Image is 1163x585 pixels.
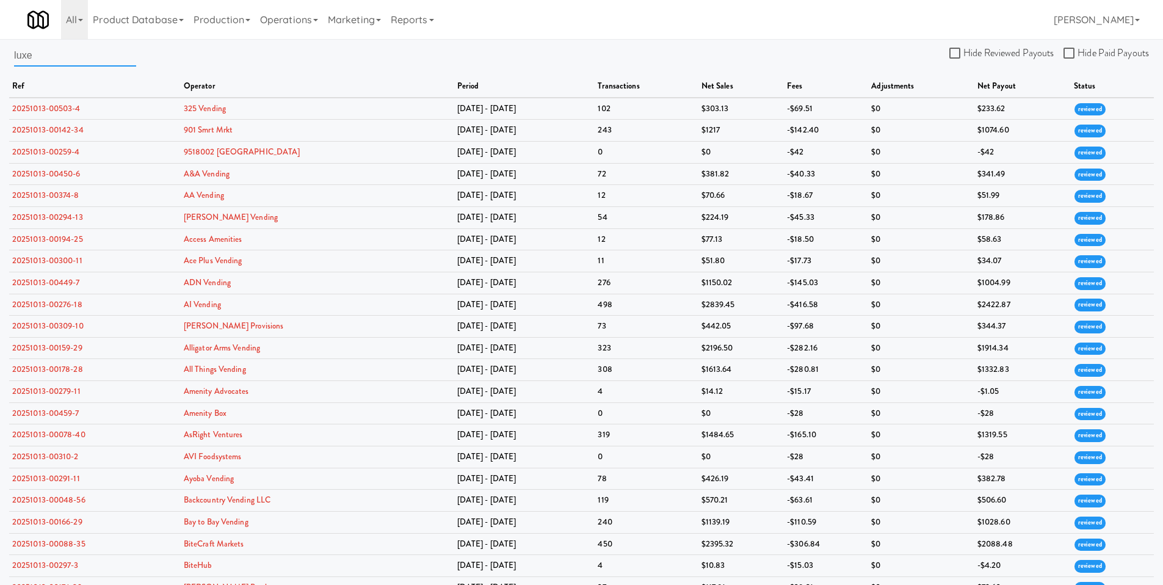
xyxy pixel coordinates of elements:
[12,124,84,136] a: 20251013-00142-34
[454,468,595,490] td: [DATE] - [DATE]
[698,446,784,468] td: $0
[868,98,974,120] td: $0
[784,468,868,490] td: -$43.41
[595,337,698,359] td: 323
[868,228,974,250] td: $0
[974,402,1071,424] td: -$28
[184,211,278,223] a: [PERSON_NAME] Vending
[868,272,974,294] td: $0
[784,381,868,403] td: -$15.17
[698,381,784,403] td: $14.12
[974,228,1071,250] td: $58.63
[595,490,698,512] td: 119
[1074,451,1106,464] span: reviewed
[184,255,242,266] a: Ace Plus Vending
[1074,255,1106,268] span: reviewed
[698,468,784,490] td: $426.19
[454,250,595,272] td: [DATE] - [DATE]
[1074,169,1106,181] span: reviewed
[595,120,698,142] td: 243
[454,555,595,577] td: [DATE] - [DATE]
[454,185,595,207] td: [DATE] - [DATE]
[184,473,234,484] a: Ayoba Vending
[868,424,974,446] td: $0
[595,228,698,250] td: 12
[784,294,868,316] td: -$416.58
[454,402,595,424] td: [DATE] - [DATE]
[974,120,1071,142] td: $1074.60
[868,141,974,163] td: $0
[184,538,244,550] a: BiteCraft Markets
[12,320,84,332] a: 20251013-00309-10
[784,250,868,272] td: -$17.73
[784,206,868,228] td: -$45.33
[868,250,974,272] td: $0
[698,141,784,163] td: $0
[12,538,85,550] a: 20251013-00088-35
[184,168,230,180] a: A&A Vending
[595,206,698,228] td: 54
[1074,277,1106,290] span: reviewed
[698,185,784,207] td: $70.66
[184,233,242,245] a: Access Amenities
[974,446,1071,468] td: -$28
[784,185,868,207] td: -$18.67
[974,272,1071,294] td: $1004.99
[595,185,698,207] td: 12
[1074,473,1106,486] span: reviewed
[1063,44,1149,62] label: Hide Paid Payouts
[184,429,243,440] a: AsRight Ventures
[12,363,83,375] a: 20251013-00178-28
[595,533,698,555] td: 450
[12,277,80,288] a: 20251013-00449-7
[454,272,595,294] td: [DATE] - [DATE]
[784,555,868,577] td: -$15.03
[698,402,784,424] td: $0
[1074,103,1106,116] span: reviewed
[12,342,82,354] a: 20251013-00159-29
[698,76,784,98] th: net sales
[454,512,595,534] td: [DATE] - [DATE]
[784,533,868,555] td: -$306.84
[974,555,1071,577] td: -$4.20
[868,468,974,490] td: $0
[12,494,85,506] a: 20251013-00048-56
[595,250,698,272] td: 11
[595,402,698,424] td: 0
[1074,299,1106,311] span: reviewed
[868,120,974,142] td: $0
[868,294,974,316] td: $0
[784,98,868,120] td: -$69.51
[595,381,698,403] td: 4
[784,228,868,250] td: -$18.50
[784,76,868,98] th: fees
[454,141,595,163] td: [DATE] - [DATE]
[454,490,595,512] td: [DATE] - [DATE]
[12,299,82,310] a: 20251013-00276-18
[184,451,242,462] a: AVI Foodsystems
[1074,125,1106,137] span: reviewed
[974,206,1071,228] td: $178.86
[184,385,249,397] a: Amenity Advocates
[27,9,49,31] img: Micromart
[868,206,974,228] td: $0
[974,490,1071,512] td: $506.60
[1074,408,1106,421] span: reviewed
[868,555,974,577] td: $0
[698,98,784,120] td: $303.13
[454,228,595,250] td: [DATE] - [DATE]
[974,185,1071,207] td: $51.99
[595,98,698,120] td: 102
[1074,429,1106,442] span: reviewed
[698,294,784,316] td: $2839.45
[784,359,868,381] td: -$280.81
[595,468,698,490] td: 78
[974,512,1071,534] td: $1028.60
[949,44,1054,62] label: Hide Reviewed Payouts
[974,533,1071,555] td: $2088.48
[184,407,226,419] a: Amenity Box
[1063,49,1078,59] input: Hide Paid Payouts
[698,533,784,555] td: $2395.32
[698,359,784,381] td: $1613.64
[698,120,784,142] td: $1217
